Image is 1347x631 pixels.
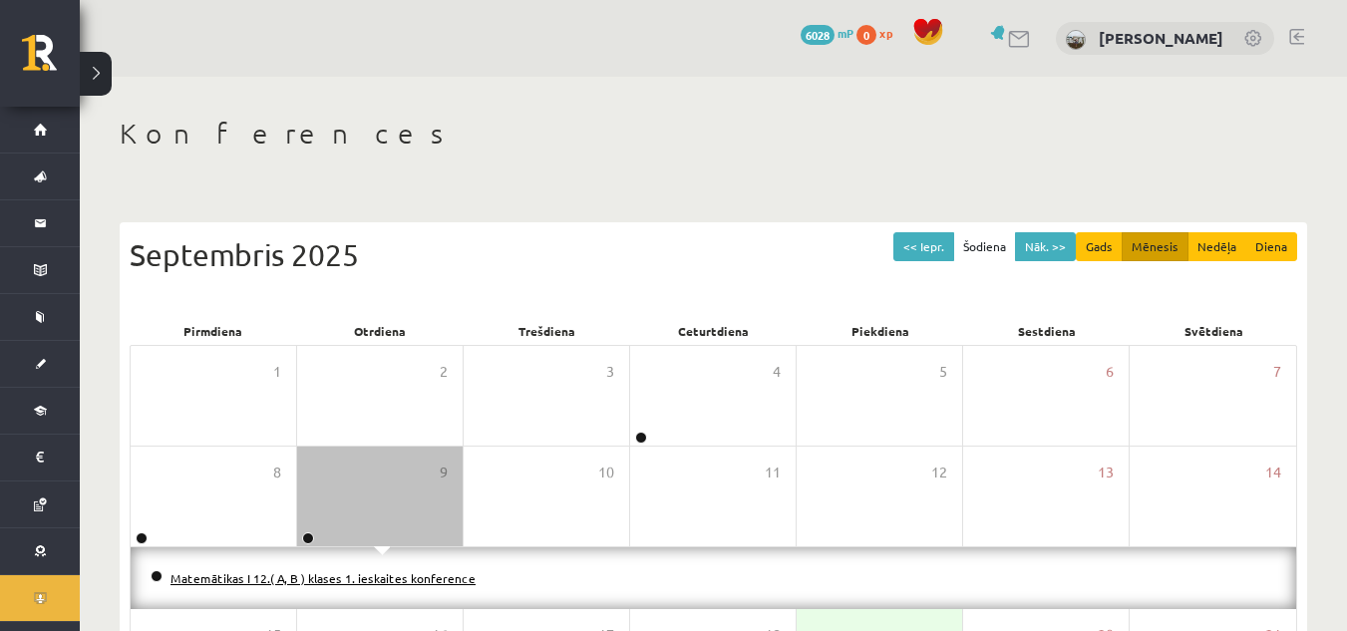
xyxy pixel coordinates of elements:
[773,361,781,383] span: 4
[22,35,80,85] a: Rīgas 1. Tālmācības vidusskola
[606,361,614,383] span: 3
[296,317,463,345] div: Otrdiena
[120,117,1307,151] h1: Konferences
[801,25,853,41] a: 6028 mP
[1273,361,1281,383] span: 7
[856,25,902,41] a: 0 xp
[1015,232,1076,261] button: Nāk. >>
[440,361,448,383] span: 2
[170,570,476,586] a: Matemātikas I 12.( A, B ) klases 1. ieskaites konference
[598,462,614,483] span: 10
[130,317,296,345] div: Pirmdiena
[1131,317,1297,345] div: Svētdiena
[838,25,853,41] span: mP
[130,232,1297,277] div: Septembris 2025
[953,232,1016,261] button: Šodiena
[879,25,892,41] span: xp
[1187,232,1246,261] button: Nedēļa
[939,361,947,383] span: 5
[1106,361,1114,383] span: 6
[1098,462,1114,483] span: 13
[1122,232,1188,261] button: Mēnesis
[1076,232,1123,261] button: Gads
[1265,462,1281,483] span: 14
[856,25,876,45] span: 0
[801,25,835,45] span: 6028
[630,317,797,345] div: Ceturtdiena
[273,361,281,383] span: 1
[765,462,781,483] span: 11
[1099,28,1223,48] a: [PERSON_NAME]
[440,462,448,483] span: 9
[893,232,954,261] button: << Iepr.
[1245,232,1297,261] button: Diena
[797,317,963,345] div: Piekdiena
[273,462,281,483] span: 8
[931,462,947,483] span: 12
[1066,30,1086,50] img: Endija Ozoliņa
[464,317,630,345] div: Trešdiena
[963,317,1130,345] div: Sestdiena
